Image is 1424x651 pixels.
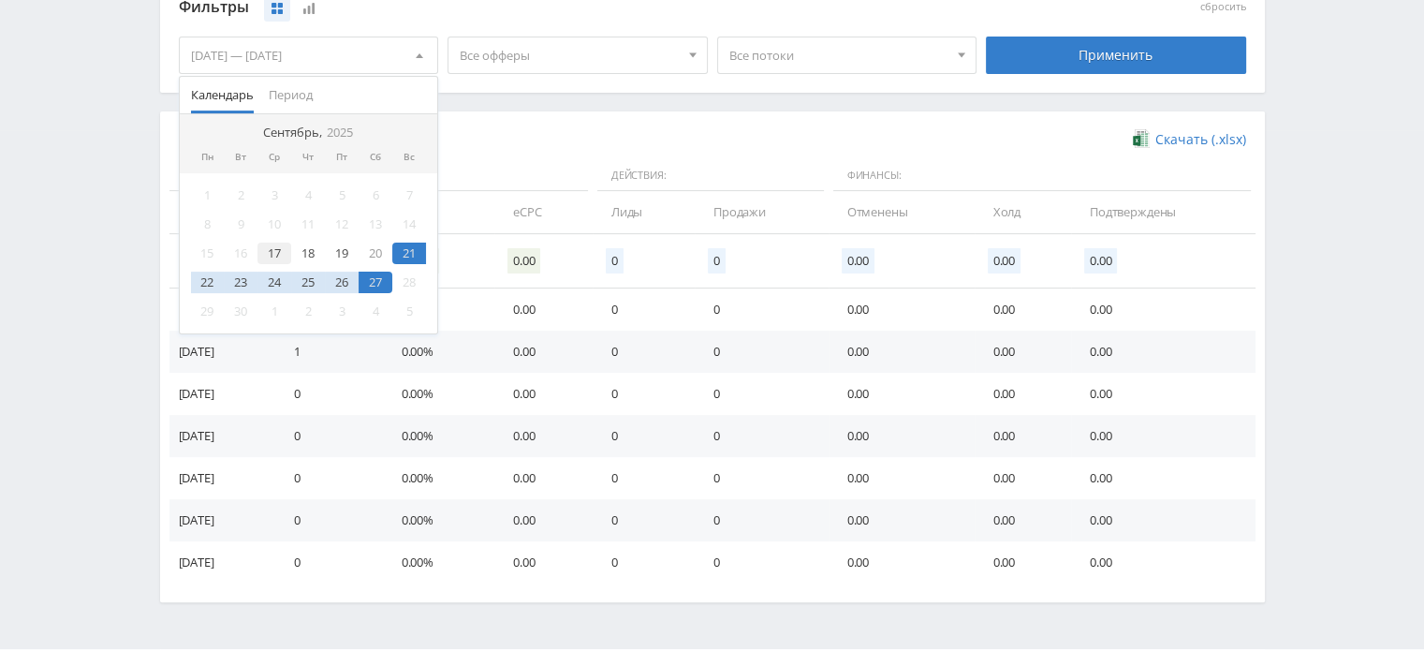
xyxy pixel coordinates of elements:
td: 0.00 [975,373,1071,415]
button: Период [261,77,320,113]
td: 0 [593,415,695,457]
span: Финансы: [833,160,1251,192]
div: Чт [291,152,325,163]
td: 0.00 [975,415,1071,457]
td: 0 [275,499,383,541]
div: 3 [257,185,291,206]
td: [DATE] [169,499,275,541]
div: 5 [392,301,426,322]
td: 0.00 [829,289,975,331]
td: 0.00 [494,331,593,373]
td: 0.00 [1071,499,1255,541]
td: 0 [695,541,829,584]
td: 0.00% [383,331,494,373]
div: 28 [392,272,426,293]
span: 0.00 [507,248,540,274]
td: 0.00 [494,499,593,541]
td: 0 [695,331,829,373]
div: 1 [191,185,225,206]
span: Действия: [597,160,824,192]
div: Вс [392,152,426,163]
td: 0 [275,457,383,499]
td: 0.00 [494,373,593,415]
div: 10 [257,214,291,235]
td: 0.00 [829,499,975,541]
td: 0.00 [975,541,1071,584]
td: Подтверждены [1071,191,1255,233]
td: [DATE] [169,373,275,415]
span: Данные: [169,160,588,192]
td: 0.00 [975,289,1071,331]
button: сбросить [1200,1,1246,13]
td: 0 [695,499,829,541]
td: 0.00% [383,457,494,499]
td: Итого: [169,234,275,289]
a: Скачать (.xlsx) [1133,130,1245,149]
td: 0.00% [383,415,494,457]
button: Календарь [184,77,261,113]
td: eCPC [494,191,593,233]
td: 0.00 [1071,373,1255,415]
td: 0 [593,331,695,373]
span: Все потоки [729,37,948,73]
td: [DATE] [169,457,275,499]
div: 24 [257,272,291,293]
div: 14 [392,214,426,235]
div: 4 [291,185,325,206]
td: [DATE] [169,415,275,457]
span: 0 [708,248,726,274]
div: 30 [224,301,257,322]
div: Применить [986,37,1246,74]
td: 0 [695,373,829,415]
div: 8 [191,214,225,235]
div: 2 [224,185,257,206]
span: 0 [606,248,624,274]
td: 0.00 [494,541,593,584]
div: 26 [325,272,359,293]
td: 0.00 [829,415,975,457]
img: xlsx [1133,129,1149,148]
td: 0.00 [1071,541,1255,584]
td: 0.00 [494,289,593,331]
div: [DATE] — [DATE] [180,37,438,73]
div: 5 [325,185,359,206]
td: Лиды [593,191,695,233]
span: Скачать (.xlsx) [1155,132,1246,147]
div: 2 [291,301,325,322]
i: 2025 [327,126,353,140]
div: Пн [191,152,225,163]
td: 0.00 [975,331,1071,373]
div: 12 [325,214,359,235]
td: 0 [695,415,829,457]
div: 19 [325,243,359,264]
div: Сб [359,152,392,163]
td: 1 [275,331,383,373]
span: Все офферы [460,37,679,73]
td: CR [383,191,494,233]
td: 0 [593,373,695,415]
td: Холд [975,191,1071,233]
td: 0.00 [829,457,975,499]
td: 0 [275,541,383,584]
td: Продажи [695,191,829,233]
div: Ср [257,152,291,163]
td: 0 [695,457,829,499]
div: 21 [392,243,426,264]
td: 0 [275,373,383,415]
td: Отменены [829,191,975,233]
td: 0.00% [383,289,494,331]
div: 7 [392,185,426,206]
td: 0.00 [975,499,1071,541]
div: 11 [291,214,325,235]
div: 25 [291,272,325,293]
span: Календарь [191,77,254,113]
div: 17 [257,243,291,264]
div: Вт [224,152,257,163]
td: 0.00 [829,541,975,584]
td: 0 [593,499,695,541]
div: 23 [224,272,257,293]
td: 0.00 [829,331,975,373]
div: 3 [325,301,359,322]
div: 18 [291,243,325,264]
div: 15 [191,243,225,264]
